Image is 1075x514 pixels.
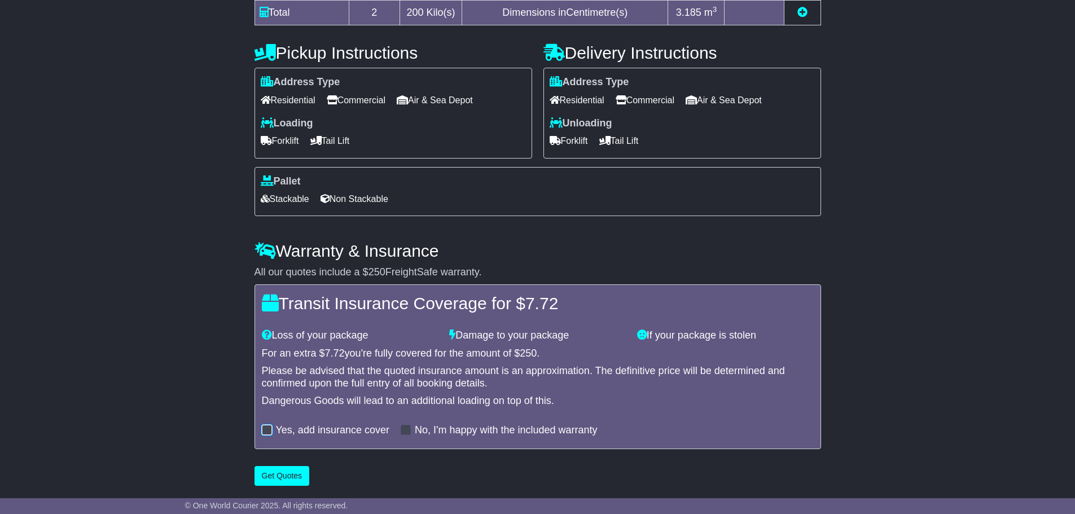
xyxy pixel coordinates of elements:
[520,348,537,359] span: 250
[261,91,315,109] span: Residential
[261,76,340,89] label: Address Type
[255,466,310,486] button: Get Quotes
[261,175,301,188] label: Pallet
[550,91,604,109] span: Residential
[261,117,313,130] label: Loading
[444,330,631,342] div: Damage to your package
[262,294,814,313] h4: Transit Insurance Coverage for $
[349,1,400,25] td: 2
[400,1,462,25] td: Kilo(s)
[185,501,348,510] span: © One World Courier 2025. All rights reserved.
[276,424,389,437] label: Yes, add insurance cover
[262,348,814,360] div: For an extra $ you're fully covered for the amount of $ .
[262,395,814,407] div: Dangerous Goods will lead to an additional loading on top of this.
[616,91,674,109] span: Commercial
[462,1,668,25] td: Dimensions in Centimetre(s)
[525,294,558,313] span: 7.72
[262,365,814,389] div: Please be advised that the quoted insurance amount is an approximation. The definitive price will...
[261,132,299,150] span: Forklift
[550,132,588,150] span: Forklift
[261,190,309,208] span: Stackable
[704,7,717,18] span: m
[599,132,639,150] span: Tail Lift
[310,132,350,150] span: Tail Lift
[676,7,701,18] span: 3.185
[325,348,345,359] span: 7.72
[543,43,821,62] h4: Delivery Instructions
[550,117,612,130] label: Unloading
[397,91,473,109] span: Air & Sea Depot
[415,424,598,437] label: No, I'm happy with the included warranty
[321,190,388,208] span: Non Stackable
[368,266,385,278] span: 250
[713,5,717,14] sup: 3
[255,43,532,62] h4: Pickup Instructions
[797,7,808,18] a: Add new item
[255,241,821,260] h4: Warranty & Insurance
[256,330,444,342] div: Loss of your package
[550,76,629,89] label: Address Type
[255,1,349,25] td: Total
[255,266,821,279] div: All our quotes include a $ FreightSafe warranty.
[407,7,424,18] span: 200
[327,91,385,109] span: Commercial
[686,91,762,109] span: Air & Sea Depot
[631,330,819,342] div: If your package is stolen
